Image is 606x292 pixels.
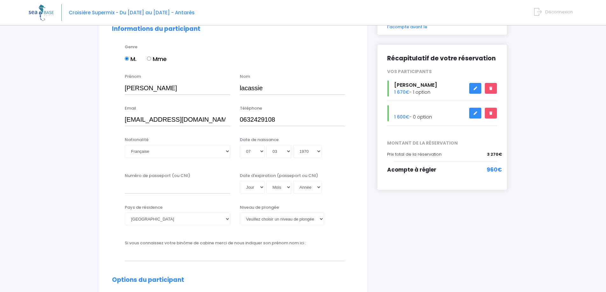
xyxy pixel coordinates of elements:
span: MONTANT DE LA RÉSERVATION [382,140,502,146]
input: M. [125,57,129,61]
label: Téléphone [240,105,262,112]
label: Email [125,105,136,112]
div: - 0 option [382,105,502,121]
label: Date de naissance [240,137,279,143]
span: Croisière Supermix - Du [DATE] au [DATE] - Antarès [69,9,195,16]
span: 3 270€ [487,151,502,158]
label: Niveau de plongée [240,204,279,211]
label: M. [125,55,136,63]
label: Mme [147,55,167,63]
h2: Options du participant [112,276,355,284]
label: Date d'expiration (passeport ou CNI) [240,173,318,179]
label: Si vous connaissez votre binôme de cabine merci de nous indiquer son prénom nom ici : [125,240,306,246]
span: Acompte à régler [387,166,436,173]
input: Mme [147,57,151,61]
div: VOS PARTICIPANTS [382,68,502,75]
label: Nom [240,73,250,80]
span: [PERSON_NAME] [394,81,437,89]
label: Pays de résidence [125,204,163,211]
span: 1 600€ [394,114,409,120]
h2: Récapitulatif de votre réservation [387,54,497,62]
h2: Informations du participant [112,25,355,33]
span: Prix total de la réservation [387,151,442,157]
span: 960€ [487,166,502,174]
div: - 1 option [382,80,502,97]
span: Déconnexion [545,9,573,15]
span: 1 670€ [394,89,409,95]
label: Numéro de passeport (ou CNI) [125,173,190,179]
label: Genre [125,44,137,50]
label: Nationalité [125,137,149,143]
label: Prénom [125,73,141,80]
